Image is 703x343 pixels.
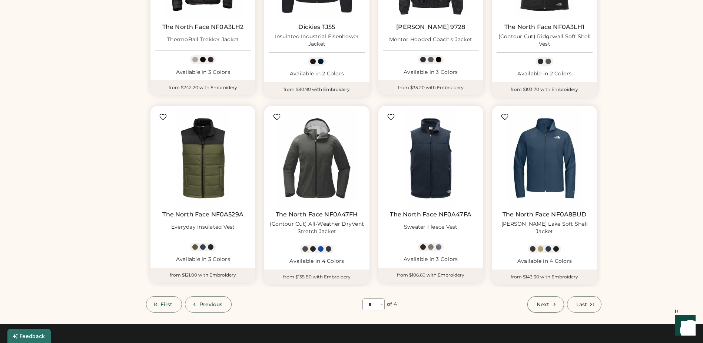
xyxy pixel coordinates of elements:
img: The North Face NF0A47FA Sweater Fleece Vest [383,110,479,206]
div: Available in 2 Colors [269,70,365,78]
div: Available in 2 Colors [497,70,593,78]
img: The North Face NF0A8BUD Barr Lake Soft Shell Jacket [497,110,593,206]
div: Sweater Fleece Vest [404,223,458,231]
div: Available in 3 Colors [383,69,479,76]
div: Available in 4 Colors [269,258,365,265]
button: Last [567,296,601,313]
button: Previous [185,296,232,313]
a: The North Face NF0A529A [162,211,243,218]
a: The North Face NF0A3LH1 [504,23,584,31]
div: (Contour Cut) Ridgewall Soft Shell Vest [497,33,593,48]
a: The North Face NF0A3LH2 [162,23,243,31]
a: [PERSON_NAME] 9728 [396,23,465,31]
div: from $80.90 with Embroidery [264,82,369,97]
div: [PERSON_NAME] Lake Soft Shell Jacket [497,220,593,235]
div: Available in 4 Colors [497,258,593,265]
div: Insulated Industrial Eisenhower Jacket [269,33,365,48]
div: Available in 3 Colors [155,256,251,263]
a: The North Face NF0A47FH [276,211,358,218]
a: The North Face NF0A47FA [390,211,471,218]
img: The North Face NF0A529A Everyday Insulated Vest [155,110,251,206]
div: Mentor Hooded Coach's Jacket [389,36,472,43]
div: from $103.70 with Embroidery [492,82,597,97]
div: Available in 3 Colors [383,256,479,263]
span: Previous [199,302,223,307]
a: Dickies TJ55 [298,23,335,31]
a: The North Face NF0A8BUD [503,211,586,218]
div: Everyday Insulated Vest [171,223,235,231]
iframe: Front Chat [668,310,700,342]
div: of 4 [387,301,397,308]
button: First [146,296,182,313]
div: from $106.60 with Embroidery [378,268,483,282]
div: ThermoBall Trekker Jacket [167,36,239,43]
div: from $135.80 with Embroidery [264,269,369,284]
span: Last [576,302,587,307]
span: First [160,302,173,307]
div: (Contour Cut) All-Weather DryVent Stretch Jacket [269,220,365,235]
div: from $121.00 with Embroidery [150,268,255,282]
div: from $35.20 with Embroidery [378,80,483,95]
div: Available in 3 Colors [155,69,251,76]
div: from $242.20 with Embroidery [150,80,255,95]
img: The North Face NF0A47FH (Contour Cut) All-Weather DryVent Stretch Jacket [269,110,365,206]
span: Next [537,302,549,307]
div: from $143.30 with Embroidery [492,269,597,284]
button: Next [527,296,564,313]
